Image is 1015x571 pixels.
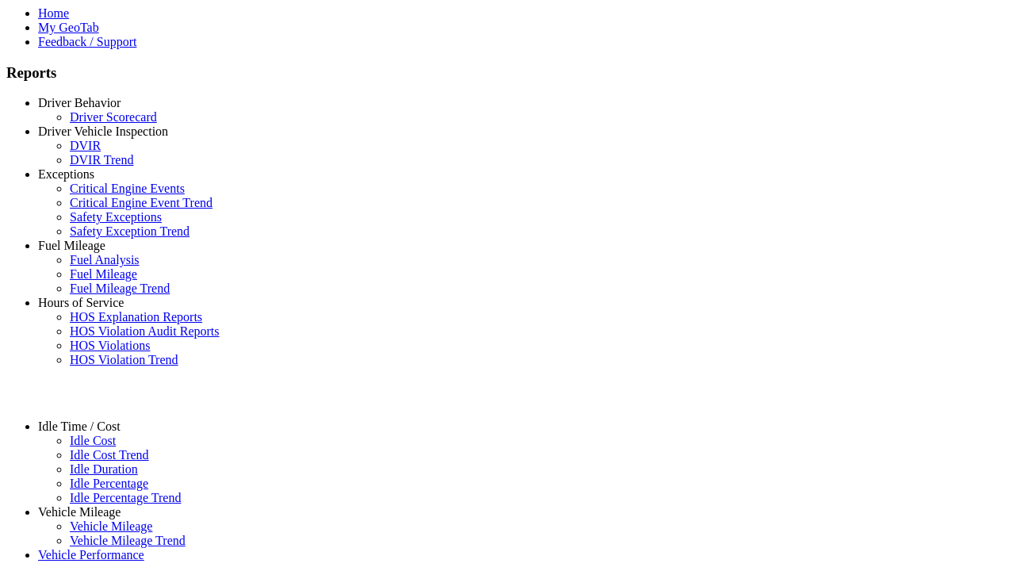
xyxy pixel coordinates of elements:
a: Idle Percentage Trend [70,491,181,504]
a: Exceptions [38,167,94,181]
a: Driver Vehicle Inspection [38,125,168,138]
a: HOS Violation Trend [70,353,178,366]
a: Vehicle Mileage [70,519,152,533]
a: Home [38,6,69,20]
a: Fuel Mileage Trend [70,282,170,295]
a: My GeoTab [38,21,99,34]
a: Critical Engine Event Trend [70,196,213,209]
a: Idle Percentage [70,477,148,490]
a: Safety Exception Trend [70,224,190,238]
h3: Reports [6,64,1009,82]
a: DVIR [70,139,101,152]
a: HOS Violations [70,339,150,352]
a: Idle Cost Trend [70,448,149,462]
a: Fuel Mileage [38,239,105,252]
a: Driver Behavior [38,96,121,109]
a: HOS Explanation Reports [70,310,202,324]
a: Vehicle Performance [38,548,144,561]
a: Idle Time / Cost [38,420,121,433]
a: Critical Engine Events [70,182,185,195]
a: Vehicle Mileage [38,505,121,519]
a: Driver Scorecard [70,110,157,124]
a: Idle Duration [70,462,138,476]
a: Feedback / Support [38,35,136,48]
a: Safety Exceptions [70,210,162,224]
a: Fuel Mileage [70,267,137,281]
a: Vehicle Mileage Trend [70,534,186,547]
a: Fuel Analysis [70,253,140,266]
a: HOS Violation Audit Reports [70,324,220,338]
a: Hours of Service [38,296,124,309]
a: Idle Cost [70,434,116,447]
a: DVIR Trend [70,153,133,167]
